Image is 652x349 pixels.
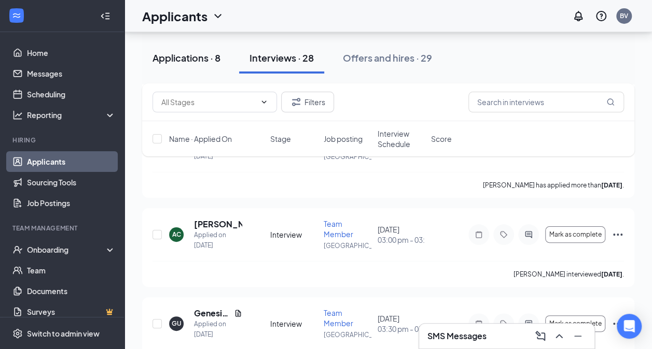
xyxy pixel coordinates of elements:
span: Stage [270,134,291,144]
button: ChevronUp [551,328,567,344]
a: SurveysCrown [27,301,116,322]
a: Home [27,42,116,63]
span: Mark as complete [549,320,602,327]
span: 03:00 pm - 03:15 pm [378,235,425,245]
h1: Applicants [142,7,207,25]
svg: Settings [12,328,23,339]
a: Sourcing Tools [27,172,116,193]
input: Search in interviews [468,92,624,112]
span: Team Member [324,308,353,328]
div: AC [172,230,181,239]
div: GU [172,319,182,328]
svg: QuestionInfo [595,10,607,22]
div: Switch to admin view [27,328,100,339]
a: Job Postings [27,193,116,213]
svg: Note [473,230,485,239]
button: ComposeMessage [532,328,549,344]
a: Documents [27,281,116,301]
div: Team Management [12,224,114,232]
svg: WorkstreamLogo [11,10,22,21]
p: [GEOGRAPHIC_DATA] [324,241,371,250]
button: Filter Filters [281,92,334,112]
svg: Minimize [572,330,584,342]
button: Mark as complete [545,226,605,243]
input: All Stages [161,96,256,108]
svg: ChevronUp [553,330,565,342]
svg: Ellipses [612,317,624,330]
div: Applications · 8 [152,51,220,64]
svg: MagnifyingGlass [606,98,615,106]
a: Messages [27,63,116,84]
div: Applied on [DATE] [194,230,242,251]
span: 03:30 pm - 03:45 pm [378,324,425,334]
div: Reporting [27,110,116,120]
svg: Note [473,319,485,328]
b: [DATE] [601,181,622,189]
svg: Tag [497,230,510,239]
div: Interview [270,229,317,240]
svg: ComposeMessage [534,330,547,342]
button: Minimize [570,328,586,344]
div: [DATE] [378,313,425,334]
svg: UserCheck [12,244,23,255]
a: Team [27,260,116,281]
a: Scheduling [27,84,116,105]
svg: Notifications [572,10,585,22]
svg: Tag [497,319,510,328]
p: [GEOGRAPHIC_DATA] [324,330,371,339]
a: Applicants [27,151,116,172]
div: Onboarding [27,244,107,255]
svg: Document [234,309,242,317]
svg: ActiveChat [522,230,535,239]
span: Interview Schedule [377,128,424,149]
div: Applied on [DATE] [194,319,242,340]
svg: ActiveChat [522,319,535,328]
svg: ChevronDown [212,10,224,22]
div: [DATE] [378,224,425,245]
span: Job posting [324,134,363,144]
h5: [PERSON_NAME] [194,219,242,230]
p: [PERSON_NAME] interviewed . [514,270,624,279]
p: [PERSON_NAME] has applied more than . [483,181,624,190]
svg: ChevronDown [260,98,268,106]
div: Offers and hires · 29 [343,51,432,64]
div: Open Intercom Messenger [617,314,642,339]
h3: SMS Messages [427,330,487,342]
span: Score [431,134,452,144]
h5: Genesis [PERSON_NAME] [194,308,230,319]
span: Name · Applied On [169,134,232,144]
div: Interview [270,318,317,329]
button: Mark as complete [545,315,605,332]
svg: Analysis [12,110,23,120]
div: BV [620,11,628,20]
b: [DATE] [601,270,622,278]
div: Hiring [12,136,114,144]
svg: Collapse [100,11,110,21]
svg: Ellipses [612,228,624,241]
div: Interviews · 28 [249,51,314,64]
svg: Filter [290,96,302,108]
span: Team Member [324,219,353,239]
span: Mark as complete [549,231,602,238]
